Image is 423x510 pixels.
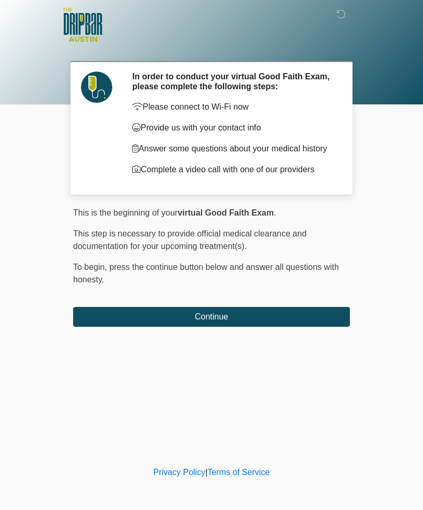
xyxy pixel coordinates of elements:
[73,229,307,251] span: This step is necessary to provide official medical clearance and documentation for your upcoming ...
[132,143,334,155] p: Answer some questions about your medical history
[81,72,112,103] img: Agent Avatar
[154,468,206,477] a: Privacy Policy
[207,468,269,477] a: Terms of Service
[73,208,178,217] span: This is the beginning of your
[132,101,334,113] p: Please connect to Wi-Fi now
[73,263,339,284] span: press the continue button below and answer all questions with honesty.
[73,263,109,271] span: To begin,
[205,468,207,477] a: |
[63,8,102,42] img: The DRIPBaR - Austin The Domain Logo
[274,208,276,217] span: .
[73,307,350,327] button: Continue
[132,163,334,176] p: Complete a video call with one of our providers
[178,208,274,217] strong: virtual Good Faith Exam
[132,122,334,134] p: Provide us with your contact info
[132,72,334,91] h2: In order to conduct your virtual Good Faith Exam, please complete the following steps:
